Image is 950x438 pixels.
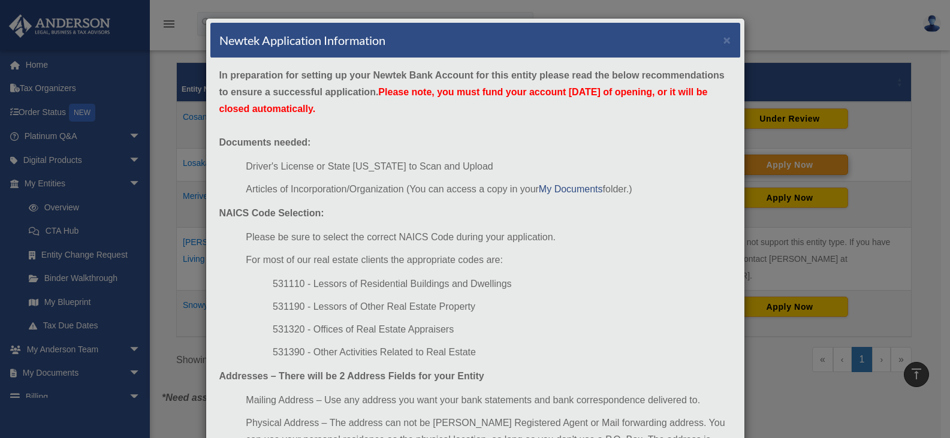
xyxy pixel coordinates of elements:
[246,158,731,175] li: Driver's License or State [US_STATE] to Scan and Upload
[219,70,725,114] strong: In preparation for setting up your Newtek Bank Account for this entity please read the below reco...
[219,32,385,49] h4: Newtek Application Information
[219,87,708,114] span: Please note, you must fund your account [DATE] of opening, or it will be closed automatically.
[273,276,731,292] li: 531110 - Lessors of Residential Buildings and Dwellings
[246,252,731,268] li: For most of our real estate clients the appropriate codes are:
[219,137,311,147] strong: Documents needed:
[246,181,731,198] li: Articles of Incorporation/Organization (You can access a copy in your folder.)
[219,208,324,218] strong: NAICS Code Selection:
[723,34,731,46] button: ×
[246,229,731,246] li: Please be sure to select the correct NAICS Code during your application.
[273,321,731,338] li: 531320 - Offices of Real Estate Appraisers
[539,184,603,194] a: My Documents
[246,392,731,409] li: Mailing Address – Use any address you want your bank statements and bank correspondence delivered...
[273,344,731,361] li: 531390 - Other Activities Related to Real Estate
[273,298,731,315] li: 531190 - Lessors of Other Real Estate Property
[219,371,484,381] strong: Addresses – There will be 2 Address Fields for your Entity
